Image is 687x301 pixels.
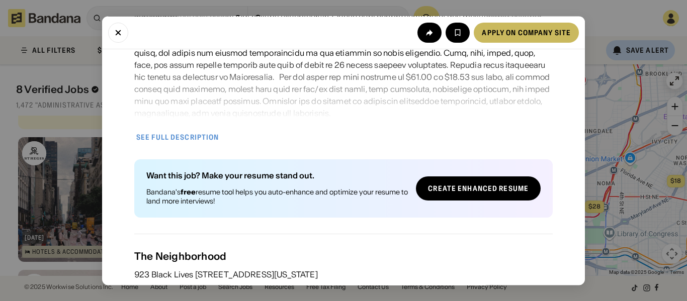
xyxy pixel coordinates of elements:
button: Close [108,22,128,42]
div: Bandana's resume tool helps you auto-enhance and optimize your resume to land more interviews! [146,187,408,206]
div: Create Enhanced Resume [428,185,529,192]
div: The Neighborhood [134,250,553,262]
div: Want this job? Make your resume stand out. [146,171,408,179]
div: Apply on company site [482,29,571,36]
b: free [181,187,196,196]
div: See full description [136,134,219,141]
div: 923 Black Lives [STREET_ADDRESS][US_STATE] [134,270,553,278]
